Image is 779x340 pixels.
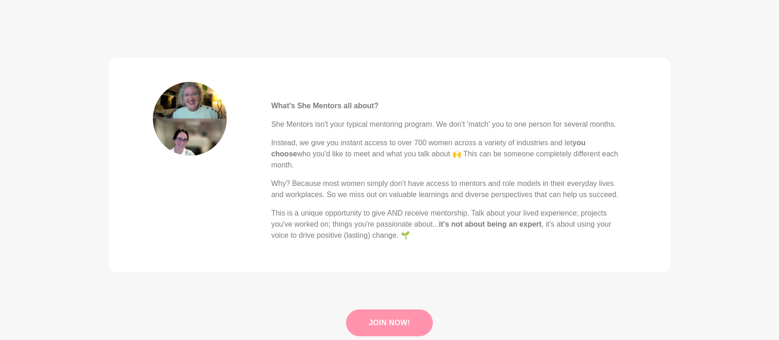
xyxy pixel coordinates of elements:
[271,102,378,110] strong: What's She Mentors all about?
[271,119,626,130] p: She Mentors isn't your typical mentoring program. We don't 'match' you to one person for several ...
[346,309,433,336] a: Join Now!
[271,178,626,200] p: Why? Because most women simply don’t have access to mentors and role models in their everyday liv...
[271,208,626,241] p: This is a unique opportunity to give AND receive mentorship. Talk about your lived experience; pr...
[439,220,542,228] strong: it's not about being an expert
[271,137,626,171] p: Instead, we give you instant access to over 700 women across a variety of industries and let who ...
